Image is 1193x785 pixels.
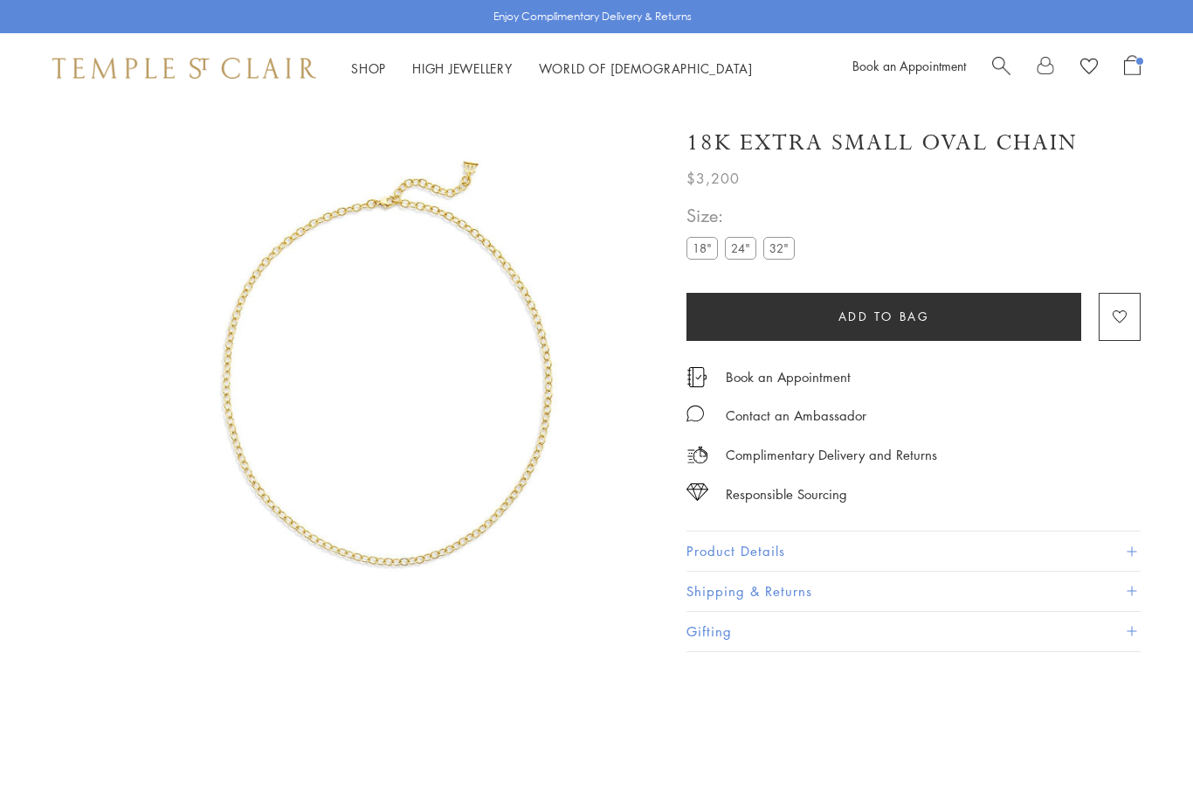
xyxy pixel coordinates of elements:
button: Gifting [686,612,1141,651]
p: Enjoy Complimentary Delivery & Returns [493,8,692,25]
img: N88863-XSOV18 [114,103,660,650]
img: icon_sourcing.svg [686,483,708,501]
span: $3,200 [686,167,740,190]
div: Responsible Sourcing [726,483,847,505]
span: Size: [686,201,802,230]
a: World of [DEMOGRAPHIC_DATA]World of [DEMOGRAPHIC_DATA] [539,59,753,77]
img: MessageIcon-01_2.svg [686,405,704,422]
a: ShopShop [351,59,386,77]
label: 32" [763,237,795,259]
img: Temple St. Clair [52,58,316,79]
div: Contact an Ambassador [726,405,866,427]
nav: Main navigation [351,58,753,80]
img: icon_appointment.svg [686,367,707,387]
a: Book an Appointment [726,367,851,386]
label: 24" [725,237,756,259]
h1: 18K Extra Small Oval Chain [686,128,1078,158]
label: 18" [686,237,718,259]
p: Complimentary Delivery and Returns [726,444,937,466]
a: Search [992,55,1010,81]
span: Add to bag [838,307,930,326]
a: View Wishlist [1080,55,1098,81]
button: Shipping & Returns [686,572,1141,611]
img: icon_delivery.svg [686,444,708,466]
a: High JewelleryHigh Jewellery [412,59,513,77]
a: Book an Appointment [852,57,966,74]
button: Add to bag [686,293,1081,341]
iframe: Gorgias live chat messenger [1106,703,1176,768]
a: Open Shopping Bag [1124,55,1141,81]
button: Product Details [686,531,1141,571]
